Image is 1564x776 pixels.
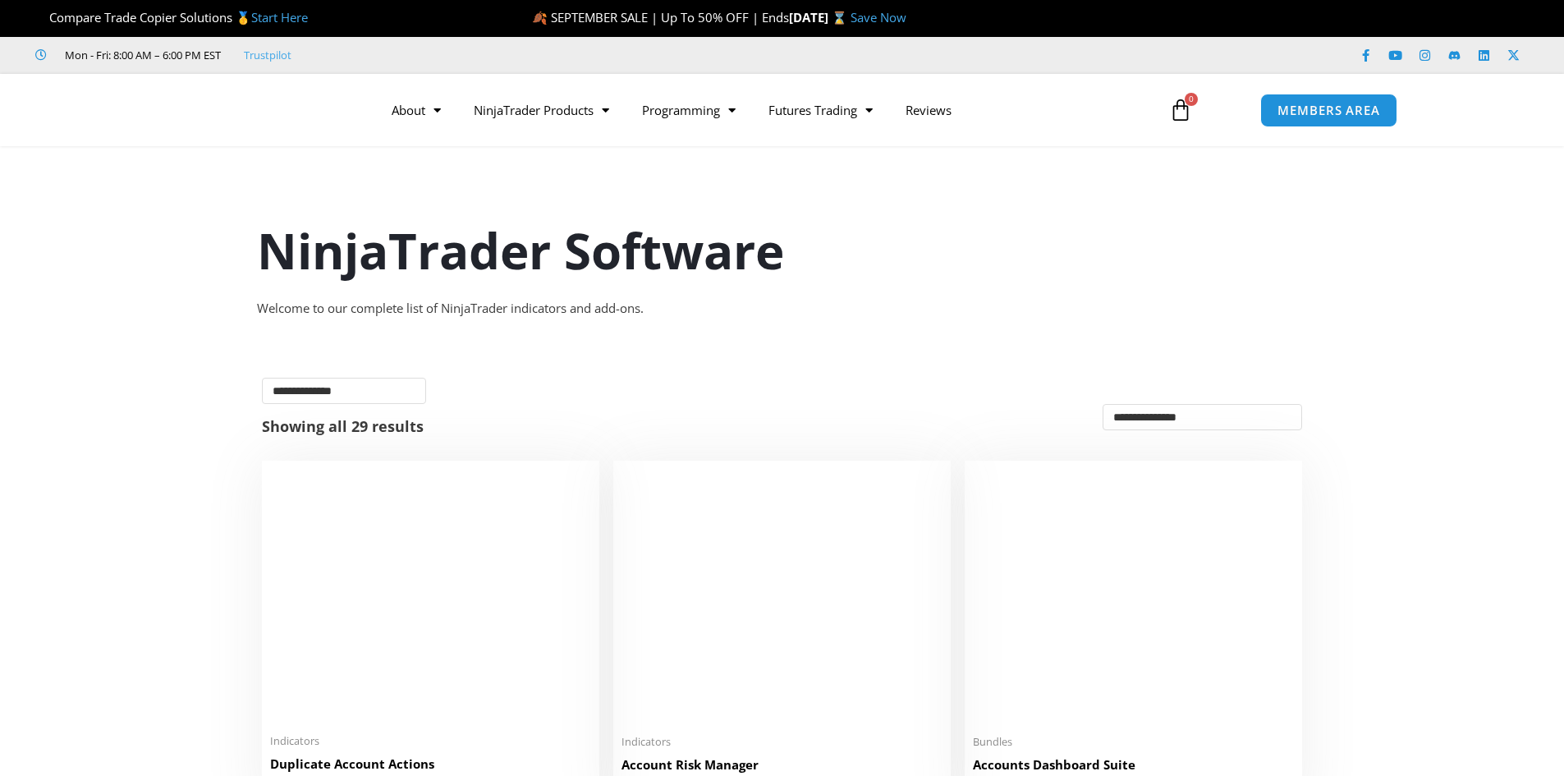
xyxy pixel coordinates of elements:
[257,297,1308,320] div: Welcome to our complete list of NinjaTrader indicators and add-ons.
[457,91,626,129] a: NinjaTrader Products
[621,735,943,749] span: Indicators
[889,91,968,129] a: Reviews
[532,9,789,25] span: 🍂 SEPTEMBER SALE | Up To 50% OFF | Ends
[36,11,48,24] img: 🏆
[251,9,308,25] a: Start Here
[1144,86,1217,134] a: 0
[973,735,1294,749] span: Bundles
[621,756,943,774] h2: Account Risk Manager
[1277,104,1380,117] span: MEMBERS AREA
[257,216,1308,285] h1: NinjaTrader Software
[626,91,752,129] a: Programming
[1103,404,1302,430] select: Shop order
[270,734,591,748] span: Indicators
[851,9,906,25] a: Save Now
[973,469,1294,725] img: Accounts Dashboard Suite
[621,469,943,724] img: Account Risk Manager
[167,80,343,140] img: LogoAI | Affordable Indicators – NinjaTrader
[270,755,591,773] h2: Duplicate Account Actions
[262,419,424,434] p: Showing all 29 results
[375,91,457,129] a: About
[1260,94,1397,127] a: MEMBERS AREA
[270,469,591,724] img: Duplicate Account Actions
[35,9,308,25] span: Compare Trade Copier Solutions 🥇
[1185,93,1198,106] span: 0
[752,91,889,129] a: Futures Trading
[375,91,1150,129] nav: Menu
[789,9,851,25] strong: [DATE] ⌛
[973,756,1294,774] h2: Accounts Dashboard Suite
[244,45,291,65] a: Trustpilot
[61,45,221,65] span: Mon - Fri: 8:00 AM – 6:00 PM EST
